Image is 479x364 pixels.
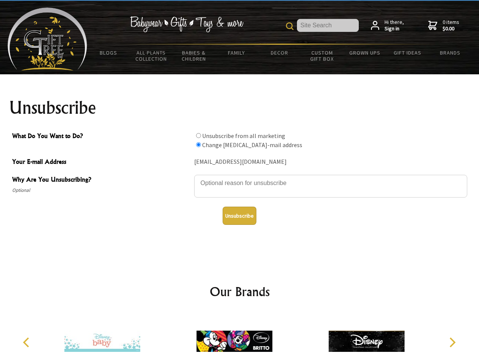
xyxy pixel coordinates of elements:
button: Previous [19,334,36,351]
img: Babyware - Gifts - Toys and more... [8,8,87,71]
a: 0 items$0.00 [428,19,459,32]
img: product search [286,22,294,30]
a: Grown Ups [343,45,386,61]
input: What Do You Want to Do? [196,133,201,138]
a: Family [215,45,258,61]
button: Unsubscribe [223,207,256,225]
div: [EMAIL_ADDRESS][DOMAIN_NAME] [194,156,467,168]
h2: Our Brands [15,282,464,301]
label: Unsubscribe from all marketing [202,132,285,140]
span: Why Are You Unsubscribing? [12,175,190,186]
a: Decor [258,45,301,61]
span: Your E-mail Address [12,157,190,168]
a: Babies & Children [173,45,215,67]
input: What Do You Want to Do? [196,142,201,147]
button: Next [444,334,460,351]
a: Hi there,Sign in [371,19,404,32]
textarea: Why Are You Unsubscribing? [194,175,467,198]
strong: Sign in [385,25,404,32]
a: All Plants Collection [130,45,173,67]
a: Custom Gift Box [301,45,344,67]
span: Hi there, [385,19,404,32]
input: Site Search [297,19,359,32]
a: BLOGS [87,45,130,61]
span: Optional [12,186,190,195]
span: 0 items [443,19,459,32]
img: Babywear - Gifts - Toys & more [130,16,243,32]
strong: $0.00 [443,25,459,32]
a: Brands [429,45,472,61]
a: Gift Ideas [386,45,429,61]
h1: Unsubscribe [9,99,470,117]
span: What Do You Want to Do? [12,131,190,142]
label: Change [MEDICAL_DATA]-mail address [202,141,302,149]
